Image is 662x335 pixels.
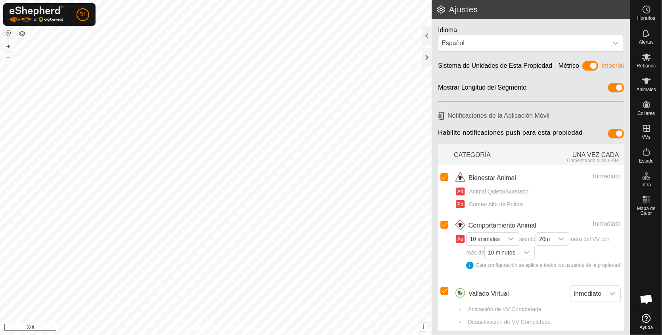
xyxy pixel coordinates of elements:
button: i [419,323,428,331]
button: + [4,42,13,51]
span: Collares [637,111,655,116]
button: Ae [456,235,465,243]
div: Esta configuración se aplica a todos los usuarios de la propiedad [466,262,621,269]
span: Desactivación de VV Completada [465,318,551,326]
a: Ayuda [631,311,662,333]
img: Logo Gallagher [10,6,63,23]
span: Habilite notificaciones push para esta propiedad [438,129,583,141]
button: Ad [456,188,465,195]
img: icono de vallados cirtuales [454,287,467,300]
span: Ayuda [640,325,653,330]
h6: Notificaciones de la Aplicación Móvil [435,109,627,123]
div: Métrico [559,61,579,73]
span: Animales [637,87,656,92]
div: Imperial [601,61,624,73]
span: Animal Quieto/Acostado [466,188,528,196]
span: Bienestar Animal [469,173,516,183]
span: Inmediato [570,286,605,302]
span: 20m [536,233,553,245]
span: Activación de VV Completada [465,305,541,314]
div: Español [442,38,605,48]
span: Comportamiento Animal [469,221,536,230]
span: Alertas [639,40,654,44]
a: Contáctenos [230,325,257,332]
span: Rebaños [637,63,656,68]
img: icono de bienestar animal [454,172,467,184]
button: Restablecer Mapa [4,29,13,38]
div: Idioma [438,25,624,35]
span: Estado [639,159,654,163]
div: Mostrar Longitud del Segmento [438,83,526,95]
div: dropdown trigger [553,233,569,245]
span: VVs [642,135,651,140]
div: UNA VEZ CADA [539,146,624,163]
div: dropdown trigger [605,286,620,302]
span: 10 minutos [485,246,518,259]
span: D1 [79,10,86,19]
div: CATEGORÍA [454,146,539,163]
div: Inmediato [551,172,621,181]
span: i [423,324,425,330]
button: – [4,52,13,61]
span: Vallado Virtual [469,289,509,299]
img: icono de comportamiento animal [454,219,467,232]
span: Español [438,35,608,51]
button: Capas del Mapa [17,29,27,38]
div: dropdown trigger [608,35,624,51]
span: Conteo Alto de Pulsos [466,200,524,209]
h2: Ajustes [436,5,630,14]
span: Infra [641,182,651,187]
div: Inmediato [551,219,621,229]
div: dropdown trigger [503,233,519,245]
div: dropdown trigger [519,246,534,259]
span: Horarios [637,16,655,21]
span: Mapa de Calor [633,206,660,216]
div: Sistema de Unidades de Esta Propiedad [438,61,552,73]
span: 10 animales [467,233,503,245]
div: Chat abierto [635,287,658,311]
a: Política de Privacidad [175,325,220,332]
button: Ph [456,200,465,208]
div: Comenzando a las 6 AM [539,158,619,163]
span: siendo fuera del VV por más de [466,236,621,269]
